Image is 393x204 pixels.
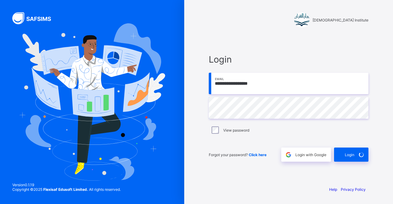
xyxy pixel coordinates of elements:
[345,152,354,157] span: Login
[19,23,165,180] img: Hero Image
[12,183,121,187] span: Version 0.1.19
[285,151,292,158] img: google.396cfc9801f0270233282035f929180a.svg
[12,12,58,24] img: SAFSIMS Logo
[313,18,368,22] span: [DEMOGRAPHIC_DATA] Institute
[295,152,326,157] span: Login with Google
[223,128,249,133] label: View password
[249,152,267,157] a: Click here
[329,187,337,192] a: Help
[209,54,368,65] span: Login
[12,187,121,192] span: Copyright © 2025 All rights reserved.
[341,187,366,192] a: Privacy Policy
[209,152,267,157] span: Forgot your password?
[43,187,88,192] strong: Flexisaf Edusoft Limited.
